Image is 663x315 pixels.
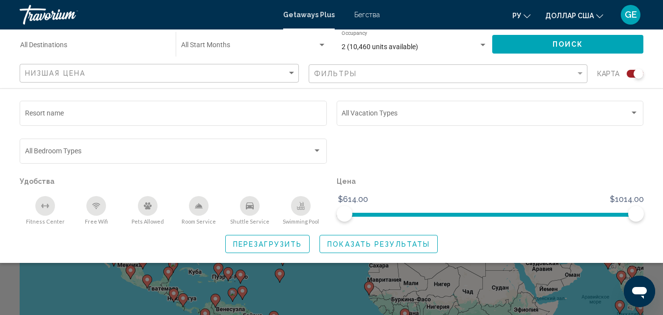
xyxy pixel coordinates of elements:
a: Getaways Plus [283,11,335,19]
button: Перезагрузить [225,235,310,253]
span: Поиск [553,41,583,49]
iframe: Кнопка запуска окна обмена сообщениями [624,276,655,307]
span: Free Wifi [85,218,108,225]
mat-select: Sort by [25,69,296,78]
span: Перезагрузить [233,240,302,248]
button: Fitness Center [20,196,71,225]
button: Room Service [173,196,224,225]
button: Pets Allowed [122,196,173,225]
span: Swimming Pool [283,218,319,225]
span: Fitness Center [26,218,65,225]
a: Бегства [354,11,380,19]
span: Показать результаты [327,240,430,248]
font: доллар США [545,12,594,20]
span: Фильтры [314,70,357,78]
button: Изменить валюту [545,8,603,23]
button: Free Wifi [71,196,122,225]
span: Room Service [182,218,216,225]
span: Pets Allowed [132,218,164,225]
span: Shuttle Service [230,218,269,225]
p: Цена [337,174,644,188]
button: Shuttle Service [224,196,275,225]
a: Травориум [20,5,273,25]
button: Swimming Pool [275,196,326,225]
button: Показать результаты [319,235,438,253]
font: ру [512,12,521,20]
p: Удобства [20,174,327,188]
span: $1014.00 [609,192,645,207]
button: Filter [309,64,588,84]
button: Поиск [492,35,643,53]
span: Низшая цена [25,69,85,77]
span: 2 (10,460 units available) [342,43,418,51]
span: карта [597,67,619,81]
button: Изменить язык [512,8,530,23]
button: Меню пользователя [618,4,643,25]
font: GE [625,9,637,20]
span: $614.00 [337,192,370,207]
